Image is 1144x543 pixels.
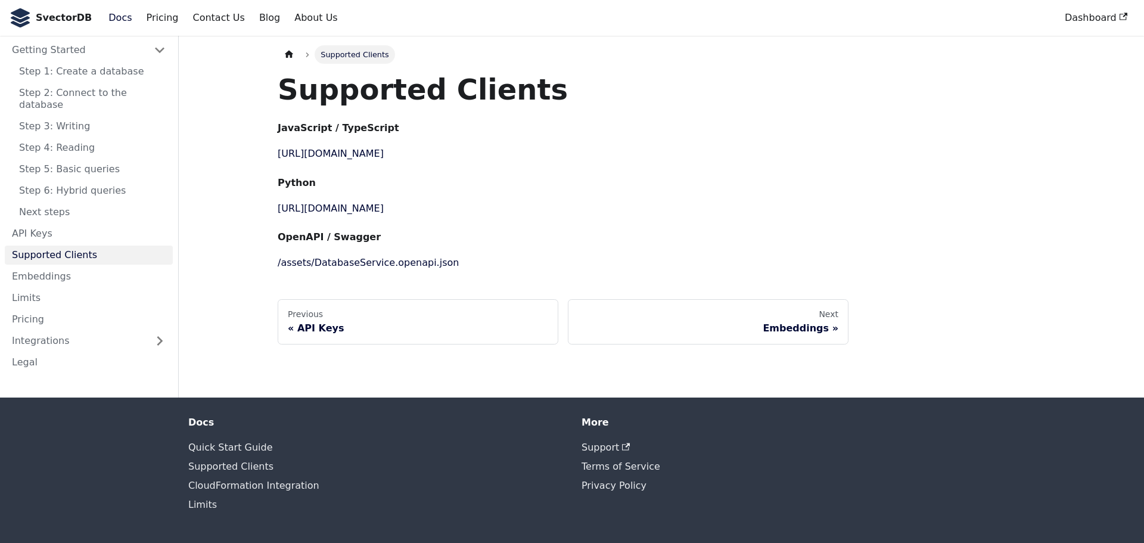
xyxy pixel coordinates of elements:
[278,299,848,345] nav: Docs pages
[582,417,956,429] div: More
[578,322,838,334] div: Embeddings
[278,257,459,268] a: /assets/DatabaseService.openapi.json
[278,148,384,159] a: [URL][DOMAIN_NAME]
[278,203,384,214] a: [URL][DOMAIN_NAME]
[278,45,848,64] nav: Breadcrumbs
[288,322,548,334] div: API Keys
[5,288,173,308] a: Limits
[278,231,848,243] h4: OpenAPI / Swagger
[5,224,173,243] a: API Keys
[568,299,848,345] a: NextEmbeddings
[5,310,173,329] a: Pricing
[12,203,173,222] a: Next steps
[12,181,173,200] a: Step 6: Hybrid queries
[36,10,92,26] b: SvectorDB
[278,72,848,107] h1: Supported Clients
[582,442,630,453] a: Support
[147,41,173,60] button: Collapse sidebar category 'Getting Started'
[12,117,173,136] a: Step 3: Writing
[287,8,344,28] a: About Us
[578,309,838,320] div: Next
[1058,8,1134,28] a: Dashboard
[582,461,660,472] a: Terms of Service
[12,62,173,81] a: Step 1: Create a database
[10,8,31,27] img: SvectorDB Logo
[188,499,217,510] a: Limits
[278,45,300,64] a: Home page
[5,41,147,60] a: Getting Started
[101,8,139,28] a: Docs
[185,8,251,28] a: Contact Us
[278,299,558,345] a: PreviousAPI Keys
[315,45,395,64] span: Supported Clients
[288,309,548,320] div: Previous
[582,480,646,491] a: Privacy Policy
[5,331,173,350] a: Integrations
[5,267,173,286] a: Embeddings
[188,417,562,429] div: Docs
[12,83,173,114] a: Step 2: Connect to the database
[252,8,287,28] a: Blog
[10,8,92,27] a: SvectorDB LogoSvectorDB
[188,461,273,472] a: Supported Clients
[5,246,173,265] a: Supported Clients
[278,177,848,189] h4: Python
[12,138,173,157] a: Step 4: Reading
[5,353,173,372] a: Legal
[188,480,319,491] a: CloudFormation Integration
[139,8,186,28] a: Pricing
[12,160,173,179] a: Step 5: Basic queries
[188,442,272,453] a: Quick Start Guide
[278,122,848,134] h4: JavaScript / TypeScript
